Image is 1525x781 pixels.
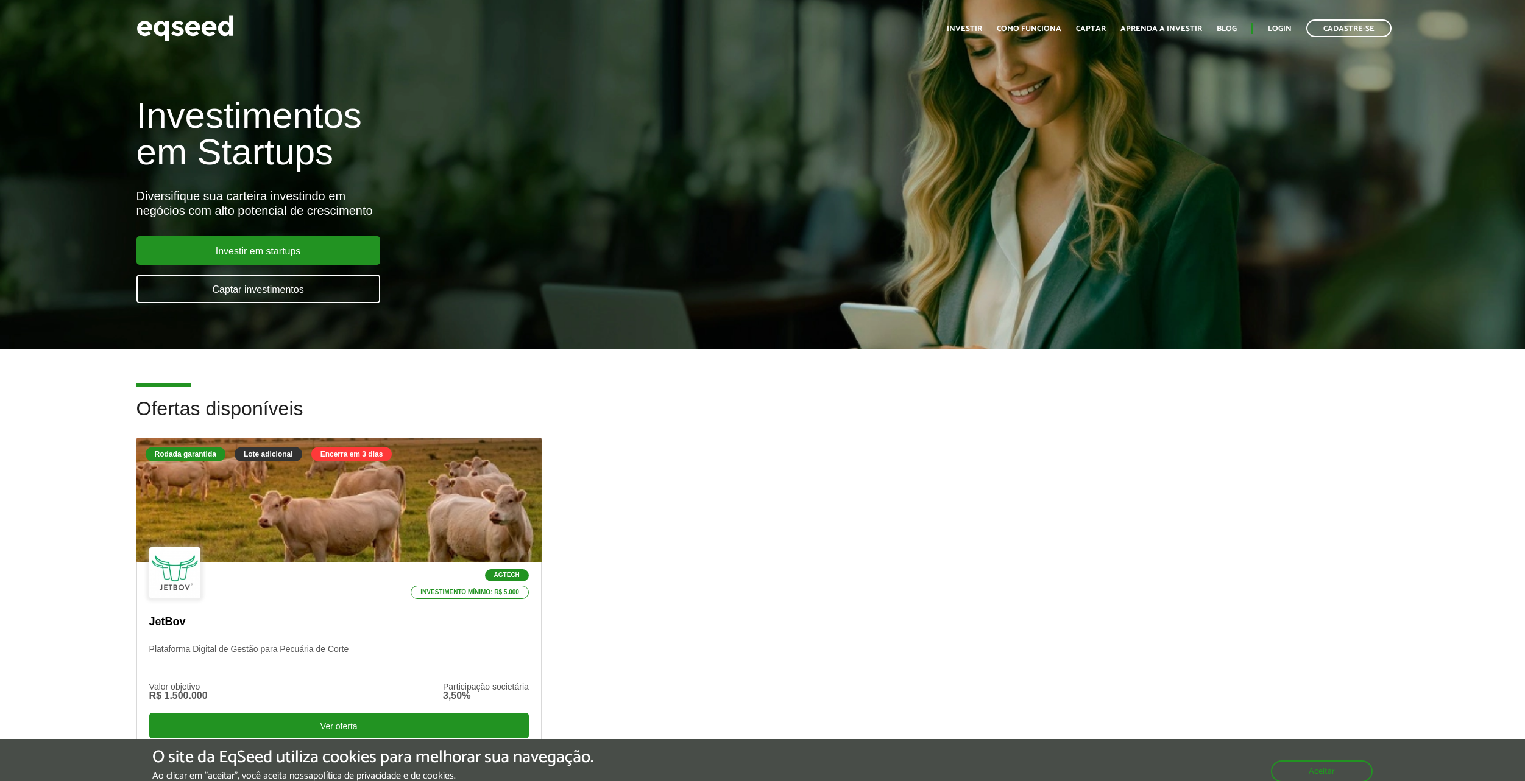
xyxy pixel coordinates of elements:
[149,644,529,670] p: Plataforma Digital de Gestão para Pecuária de Corte
[1268,25,1292,33] a: Login
[152,748,593,767] h5: O site da EqSeed utiliza cookies para melhorar sua navegação.
[136,12,234,44] img: EqSeed
[1120,25,1202,33] a: Aprenda a investir
[136,236,380,265] a: Investir em startups
[136,275,380,303] a: Captar investimentos
[149,691,208,701] div: R$ 1.500.000
[136,97,881,170] h1: Investimentos em Startups
[136,438,542,748] a: Rodada garantida Lote adicional Encerra em 3 dias Agtech Investimento mínimo: R$ 5.000 JetBov Pla...
[149,713,529,738] div: Ver oferta
[1306,19,1392,37] a: Cadastre-se
[443,682,529,691] div: Participação societária
[485,569,529,581] p: Agtech
[997,25,1061,33] a: Como funciona
[311,447,392,461] div: Encerra em 3 dias
[136,189,881,218] div: Diversifique sua carteira investindo em negócios com alto potencial de crescimento
[1217,25,1237,33] a: Blog
[149,615,529,629] p: JetBov
[136,398,1389,438] h2: Ofertas disponíveis
[235,447,302,461] div: Lote adicional
[443,691,529,701] div: 3,50%
[146,447,225,461] div: Rodada garantida
[1076,25,1106,33] a: Captar
[411,586,529,599] p: Investimento mínimo: R$ 5.000
[149,682,208,691] div: Valor objetivo
[947,25,982,33] a: Investir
